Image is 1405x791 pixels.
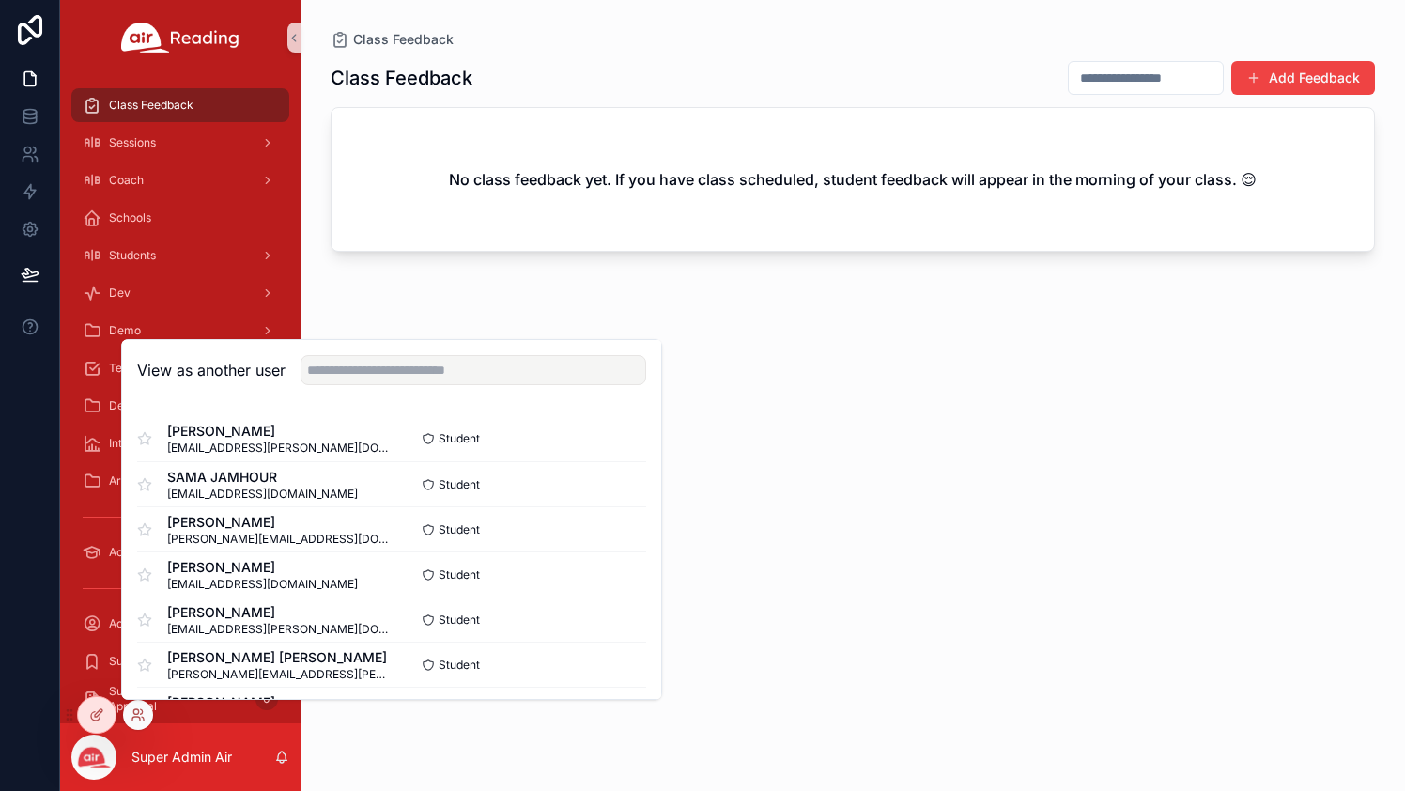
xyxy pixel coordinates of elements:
span: SAMA JAMHOUR [167,468,358,487]
span: Class Feedback [353,30,454,49]
p: Super Admin Air [131,748,232,767]
a: Archive [71,464,289,498]
span: Student [439,431,480,446]
a: Class Feedback [331,30,454,49]
button: Add Feedback [1231,61,1375,95]
a: Internal [71,427,289,460]
span: Class Feedback [109,98,193,113]
span: Academy [109,545,160,560]
a: Sessions [71,126,289,160]
span: Sub Requests Waiting Approval [109,684,248,714]
span: Development [109,398,180,413]
a: Development [71,389,289,423]
span: Students [109,248,156,263]
span: Student [439,477,480,492]
div: scrollable content [60,75,301,723]
span: Account [109,616,153,631]
a: Dev [71,276,289,310]
a: Demo [71,314,289,348]
a: Coach [71,163,289,197]
span: [PERSON_NAME] [167,422,392,441]
span: Student [439,522,480,537]
span: Tech Check - Zoom [109,361,215,376]
img: App logo [121,23,239,53]
a: Tech Check - Zoom [71,351,289,385]
a: Account [71,607,289,641]
a: Students [71,239,289,272]
a: Schools [71,201,289,235]
span: Student [439,658,480,673]
span: Sessions [109,135,156,150]
h2: No class feedback yet. If you have class scheduled, student feedback will appear in the morning o... [449,168,1257,191]
span: Student [439,567,480,582]
h2: View as another user [137,359,286,381]
span: Student [439,613,480,628]
span: Schools [109,210,151,225]
span: Dev [109,286,131,301]
h1: Class Feedback [331,65,472,91]
span: [EMAIL_ADDRESS][DOMAIN_NAME] [167,577,358,592]
span: Archive [109,473,150,489]
span: [PERSON_NAME] [PERSON_NAME] [167,648,392,667]
span: Coach [109,173,144,188]
a: Academy [71,535,289,569]
a: Class Feedback [71,88,289,122]
span: [PERSON_NAME] [167,513,392,532]
span: [PERSON_NAME] [167,693,392,712]
span: [EMAIL_ADDRESS][DOMAIN_NAME] [167,487,358,502]
span: [PERSON_NAME][EMAIL_ADDRESS][DOMAIN_NAME] [167,532,392,547]
span: [EMAIL_ADDRESS][PERSON_NAME][DOMAIN_NAME] [167,622,392,637]
span: [PERSON_NAME] [167,603,392,622]
span: Demo [109,323,141,338]
span: Internal [109,436,149,451]
span: [EMAIL_ADDRESS][PERSON_NAME][DOMAIN_NAME] [167,441,392,456]
span: [PERSON_NAME] [167,558,358,577]
span: Substitute Applications [109,654,230,669]
span: [PERSON_NAME][EMAIL_ADDRESS][PERSON_NAME][DOMAIN_NAME] [167,667,392,682]
a: Substitute Applications [71,644,289,678]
